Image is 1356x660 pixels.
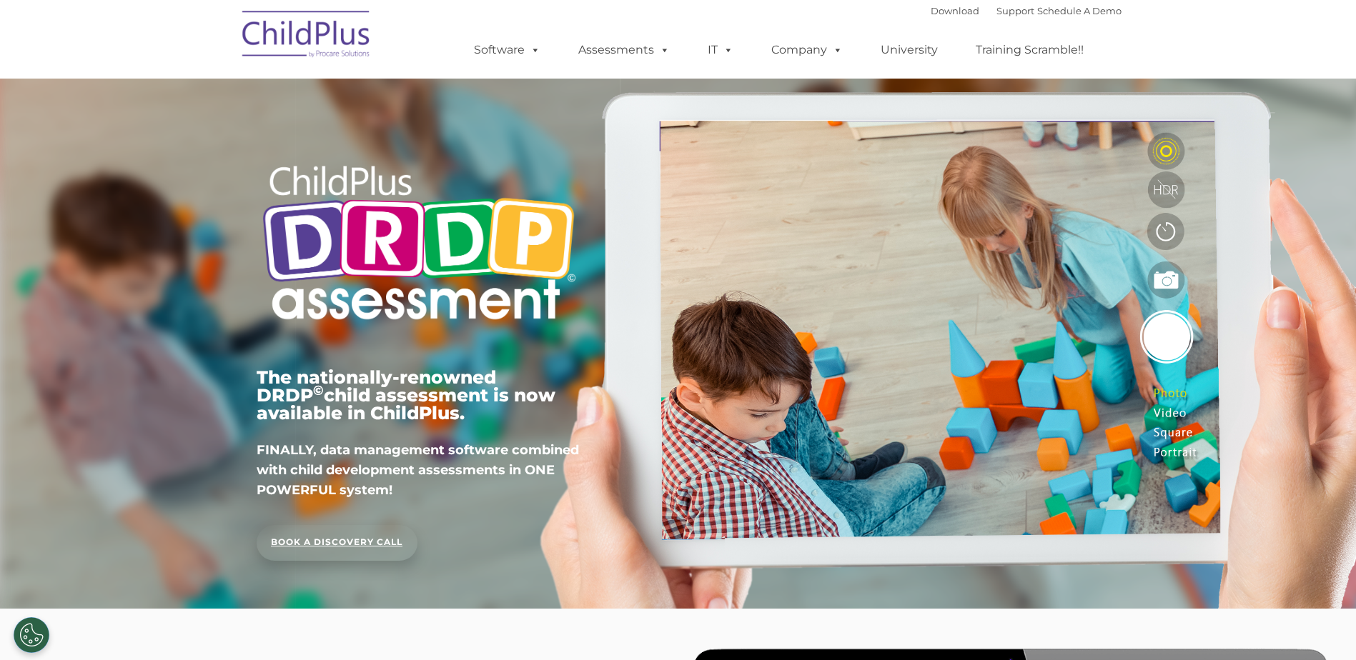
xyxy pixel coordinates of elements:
a: Software [460,36,555,64]
font: | [931,5,1122,16]
img: Copyright - DRDP Logo Light [257,146,581,344]
a: Support [996,5,1034,16]
a: University [866,36,952,64]
sup: © [313,382,324,399]
a: IT [693,36,748,64]
span: FINALLY, data management software combined with child development assessments in ONE POWERFUL sys... [257,442,579,498]
a: Company [757,36,857,64]
span: The nationally-renowned DRDP child assessment is now available in ChildPlus. [257,366,555,424]
a: Assessments [564,36,684,64]
a: Schedule A Demo [1037,5,1122,16]
a: Training Scramble!! [961,36,1098,64]
a: Download [931,5,979,16]
a: BOOK A DISCOVERY CALL [257,525,417,561]
img: ChildPlus by Procare Solutions [235,1,378,72]
button: Cookies Settings [14,617,49,653]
